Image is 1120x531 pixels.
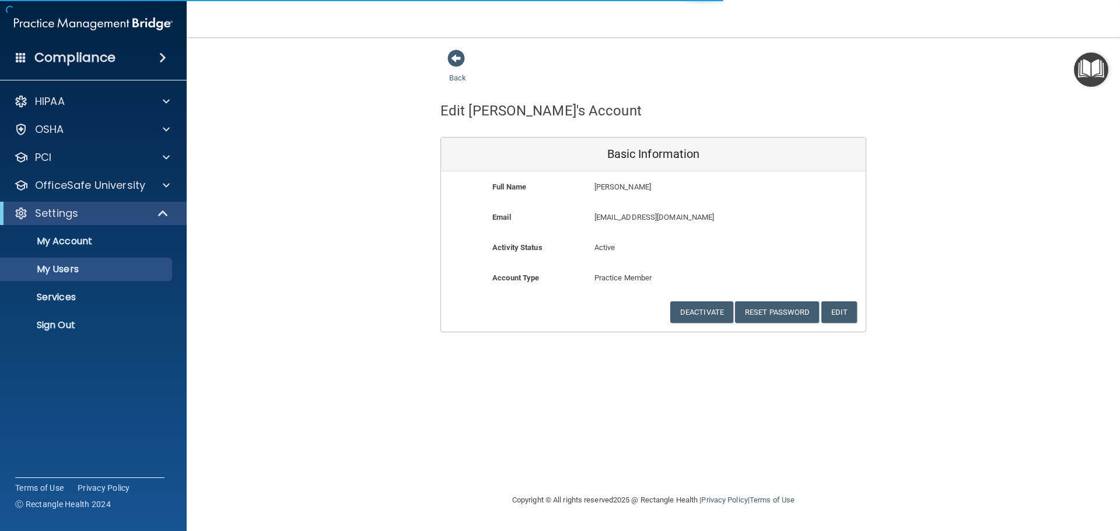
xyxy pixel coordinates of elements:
p: My Account [8,235,167,247]
a: Privacy Policy [78,482,130,494]
p: [EMAIL_ADDRESS][DOMAIN_NAME] [594,210,780,224]
a: Terms of Use [15,482,64,494]
p: HIPAA [35,94,65,108]
h4: Edit [PERSON_NAME]'s Account [440,103,642,118]
a: Back [449,59,466,82]
a: OfficeSafe University [14,178,170,192]
b: Email [492,213,511,221]
p: My Users [8,263,167,275]
p: Active [594,241,713,255]
b: Activity Status [492,243,542,252]
p: Sign Out [8,319,167,331]
div: Basic Information [441,138,866,171]
a: HIPAA [14,94,170,108]
a: Terms of Use [750,495,794,504]
button: Edit [821,301,857,323]
p: OfficeSafe University [35,178,145,192]
p: PCI [35,150,51,164]
p: [PERSON_NAME] [594,180,780,194]
a: Privacy Policy [701,495,747,504]
p: OSHA [35,122,64,136]
button: Reset Password [735,301,819,323]
p: Services [8,291,167,303]
b: Account Type [492,273,539,282]
a: Settings [14,206,169,220]
p: Practice Member [594,271,713,285]
h4: Compliance [34,50,116,66]
span: Ⓒ Rectangle Health 2024 [15,498,111,510]
div: Copyright © All rights reserved 2025 @ Rectangle Health | | [440,481,866,519]
a: PCI [14,150,170,164]
p: Settings [35,206,78,220]
b: Full Name [492,182,526,191]
button: Open Resource Center [1074,52,1108,87]
img: PMB logo [14,12,173,36]
a: OSHA [14,122,170,136]
button: Deactivate [670,301,733,323]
